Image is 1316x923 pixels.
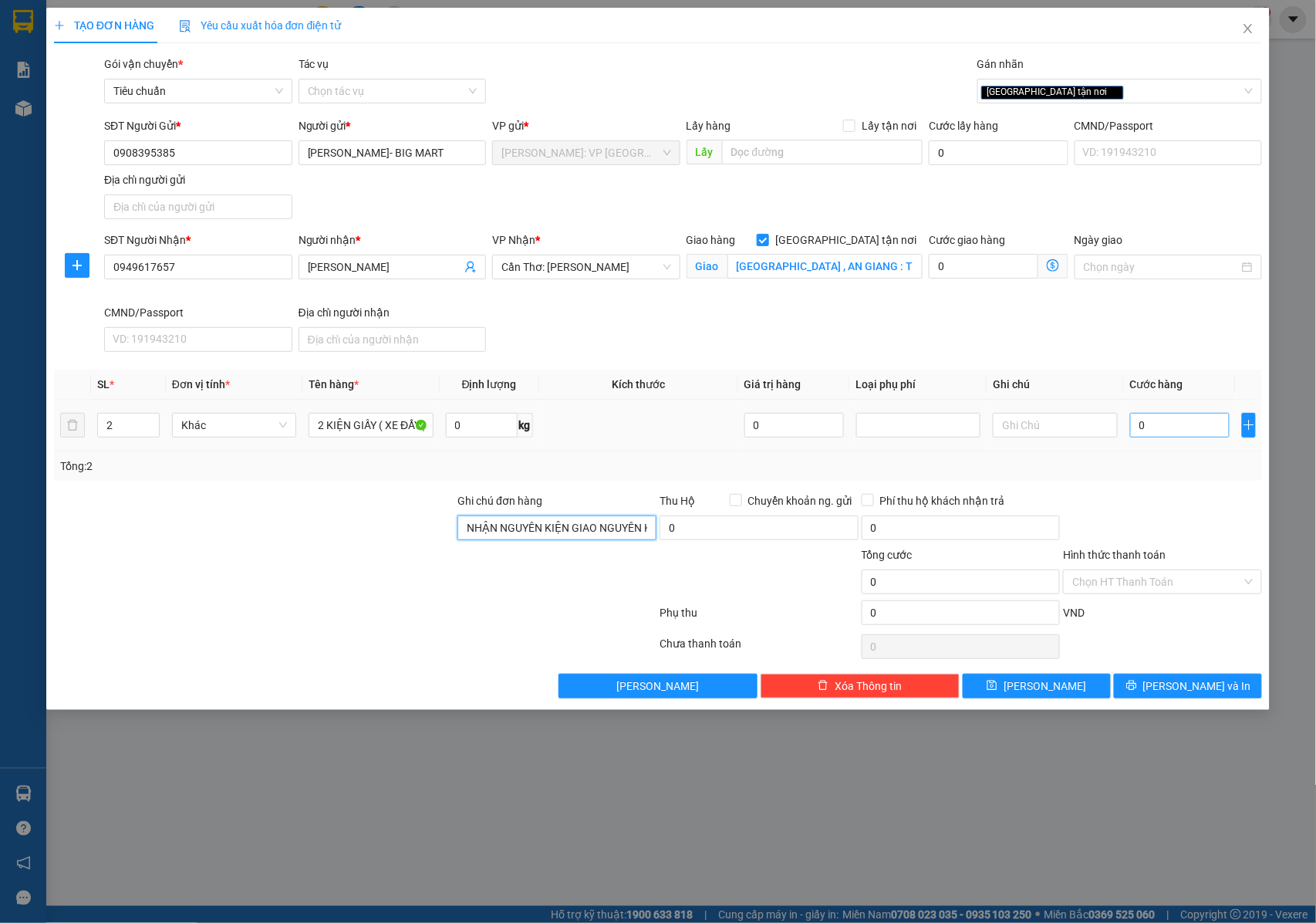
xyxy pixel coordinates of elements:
input: Địa chỉ của người gửi [104,194,292,219]
button: delete [60,413,85,438]
span: dollar-circle [1047,259,1059,272]
button: printer[PERSON_NAME] và In [1114,674,1262,698]
span: Yêu cầu xuất hóa đơn điện tử [179,19,342,32]
button: plus [1242,413,1257,438]
input: Địa chỉ của người nhận [299,327,487,352]
span: Giao [687,254,727,279]
span: Hồ Chí Minh: VP Quận Tân Bình [501,141,671,164]
span: VP Nhận [492,234,535,246]
span: Tiêu chuẩn [113,79,283,103]
input: VD: Bàn, Ghế [309,413,433,438]
label: Tác vụ [299,58,329,70]
span: Cần Thơ: Kho Ninh Kiều [501,255,671,279]
span: Giao hàng [687,234,736,246]
span: SL [97,378,110,390]
input: Ghi Chú [993,413,1117,438]
div: SĐT Người Nhận [104,232,292,248]
span: Chuyển khoản ng. gửi [742,492,859,509]
span: Tổng cước [862,549,913,561]
span: [PERSON_NAME] [1004,678,1086,695]
span: [PERSON_NAME] và In [1143,678,1251,695]
label: Ghi chú đơn hàng [457,495,542,507]
span: VND [1063,607,1085,619]
button: deleteXóa Thông tin [761,674,960,698]
label: Cước lấy hàng [929,120,998,132]
span: plus [66,259,89,272]
input: Dọc đường [722,140,923,164]
input: 0 [744,413,844,438]
button: [PERSON_NAME] [558,674,758,698]
div: Người nhận [299,232,487,248]
span: Lấy hàng [687,120,731,132]
div: SĐT Người Gửi [104,117,292,134]
input: Cước giao hàng [929,254,1038,279]
span: save [987,680,997,692]
th: Ghi chú [987,370,1123,400]
div: VP gửi [492,117,680,134]
div: Người gửi [299,117,487,134]
button: save[PERSON_NAME] [963,674,1111,698]
span: Lấy [687,140,722,164]
div: CMND/Passport [1075,117,1263,134]
span: Gói vận chuyển [104,58,183,70]
span: delete [818,680,828,692]
input: Cước lấy hàng [929,140,1068,165]
span: printer [1126,680,1137,692]
span: kg [518,413,533,438]
div: Chưa thanh toán [658,635,860,662]
span: Phí thu hộ khách nhận trả [874,492,1011,509]
input: Ngày giao [1084,259,1240,276]
span: user-add [464,261,477,273]
span: Tên hàng [309,378,359,390]
span: Đơn vị tính [172,378,230,390]
input: Ghi chú đơn hàng [457,516,656,540]
span: Thu Hộ [660,495,695,507]
label: Hình thức thanh toán [1063,549,1166,561]
span: Xóa Thông tin [835,678,902,695]
input: Giao tận nơi [727,254,923,279]
span: TẠO ĐƠN HÀNG [54,19,154,32]
span: close [1110,88,1118,96]
span: Lấy tận nơi [855,117,923,134]
img: icon [179,20,191,32]
span: Kích thước [612,378,665,390]
span: close [1242,22,1254,35]
div: Tổng: 2 [60,458,508,475]
label: Gán nhãn [977,58,1024,70]
button: plus [65,253,89,278]
div: Địa chỉ người gửi [104,171,292,188]
span: plus [1243,419,1256,431]
label: Ngày giao [1075,234,1123,246]
span: [PERSON_NAME] [617,678,700,695]
label: Cước giao hàng [929,234,1005,246]
span: Giá trị hàng [744,378,801,390]
span: Khác [181,414,287,437]
span: Định lượng [462,378,517,390]
span: Cước hàng [1130,378,1183,390]
div: Phụ thu [658,604,860,631]
span: [GEOGRAPHIC_DATA] tận nơi [769,232,923,248]
span: [GEOGRAPHIC_DATA] tận nơi [981,86,1124,100]
span: plus [54,20,65,31]
div: Địa chỉ người nhận [299,304,487,321]
th: Loại phụ phí [850,370,987,400]
div: CMND/Passport [104,304,292,321]
button: Close [1227,8,1270,51]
